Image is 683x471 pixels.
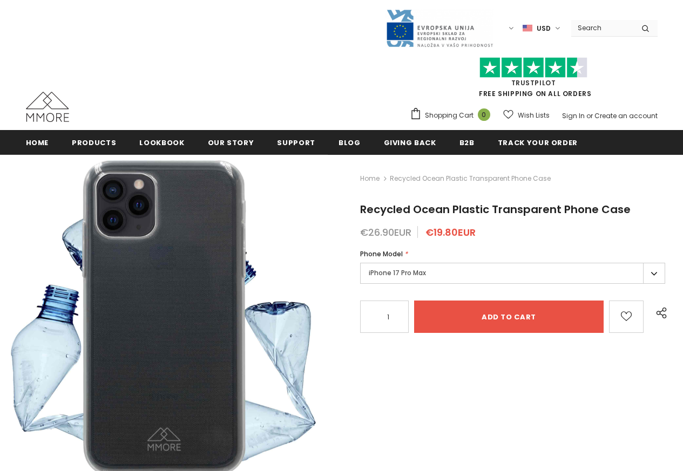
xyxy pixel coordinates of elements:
label: iPhone 17 Pro Max [360,263,665,284]
span: €19.80EUR [425,226,476,239]
a: Sign In [562,111,585,120]
a: Products [72,130,116,154]
img: Trust Pilot Stars [479,57,587,78]
span: Lookbook [139,138,184,148]
span: B2B [459,138,475,148]
span: Wish Lists [518,110,550,121]
a: Shopping Cart 0 [410,107,496,124]
img: Javni Razpis [386,9,493,48]
a: Track your order [498,130,578,154]
a: Giving back [384,130,436,154]
span: Recycled Ocean Plastic Transparent Phone Case [360,202,631,217]
span: 0 [478,108,490,121]
a: Home [26,130,49,154]
span: €26.90EUR [360,226,411,239]
a: Our Story [208,130,254,154]
span: FREE SHIPPING ON ALL ORDERS [410,62,658,98]
span: Home [26,138,49,148]
input: Search Site [571,20,633,36]
span: or [586,111,593,120]
a: Create an account [594,111,658,120]
a: B2B [459,130,475,154]
span: USD [537,23,551,34]
span: Giving back [384,138,436,148]
img: USD [523,24,532,33]
span: Our Story [208,138,254,148]
a: Trustpilot [511,78,556,87]
a: support [277,130,315,154]
input: Add to cart [414,301,604,333]
a: Home [360,172,380,185]
span: Blog [339,138,361,148]
span: Phone Model [360,249,403,258]
img: MMORE Cases [26,92,69,122]
a: Blog [339,130,361,154]
a: Lookbook [139,130,184,154]
span: Shopping Cart [425,110,474,121]
a: Wish Lists [503,106,550,125]
span: Products [72,138,116,148]
span: Recycled Ocean Plastic Transparent Phone Case [390,172,551,185]
span: Track your order [498,138,578,148]
span: support [277,138,315,148]
a: Javni Razpis [386,23,493,32]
